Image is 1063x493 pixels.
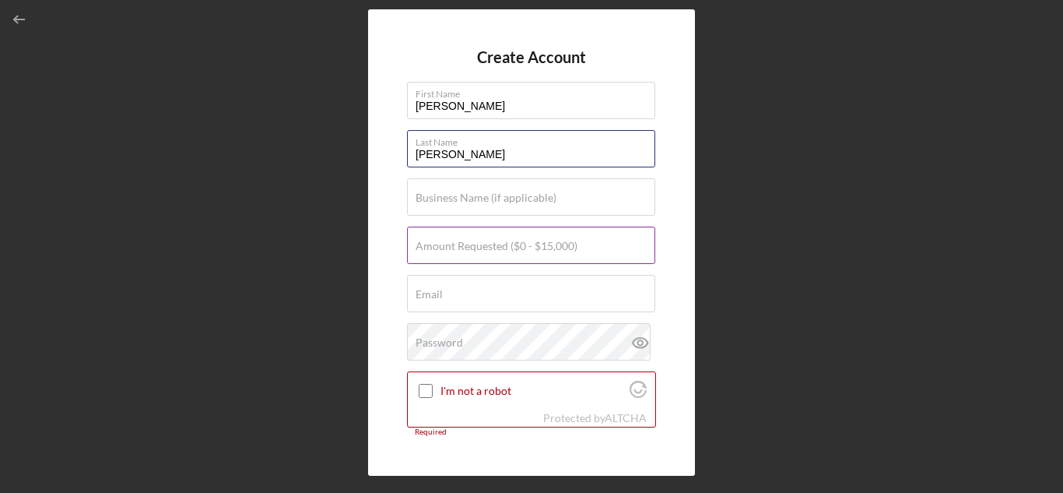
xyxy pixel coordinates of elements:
label: Email [416,288,443,301]
a: Visit Altcha.org [630,387,647,400]
h4: Create Account [477,48,586,66]
label: Business Name (if applicable) [416,192,556,204]
div: Protected by [543,412,647,424]
a: Visit Altcha.org [605,411,647,424]
label: First Name [416,83,655,100]
div: Required [407,428,656,437]
label: Last Name [416,131,655,148]
label: I'm not a robot [440,385,625,397]
label: Amount Requested ($0 - $15,000) [416,240,577,252]
label: Password [416,336,463,349]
